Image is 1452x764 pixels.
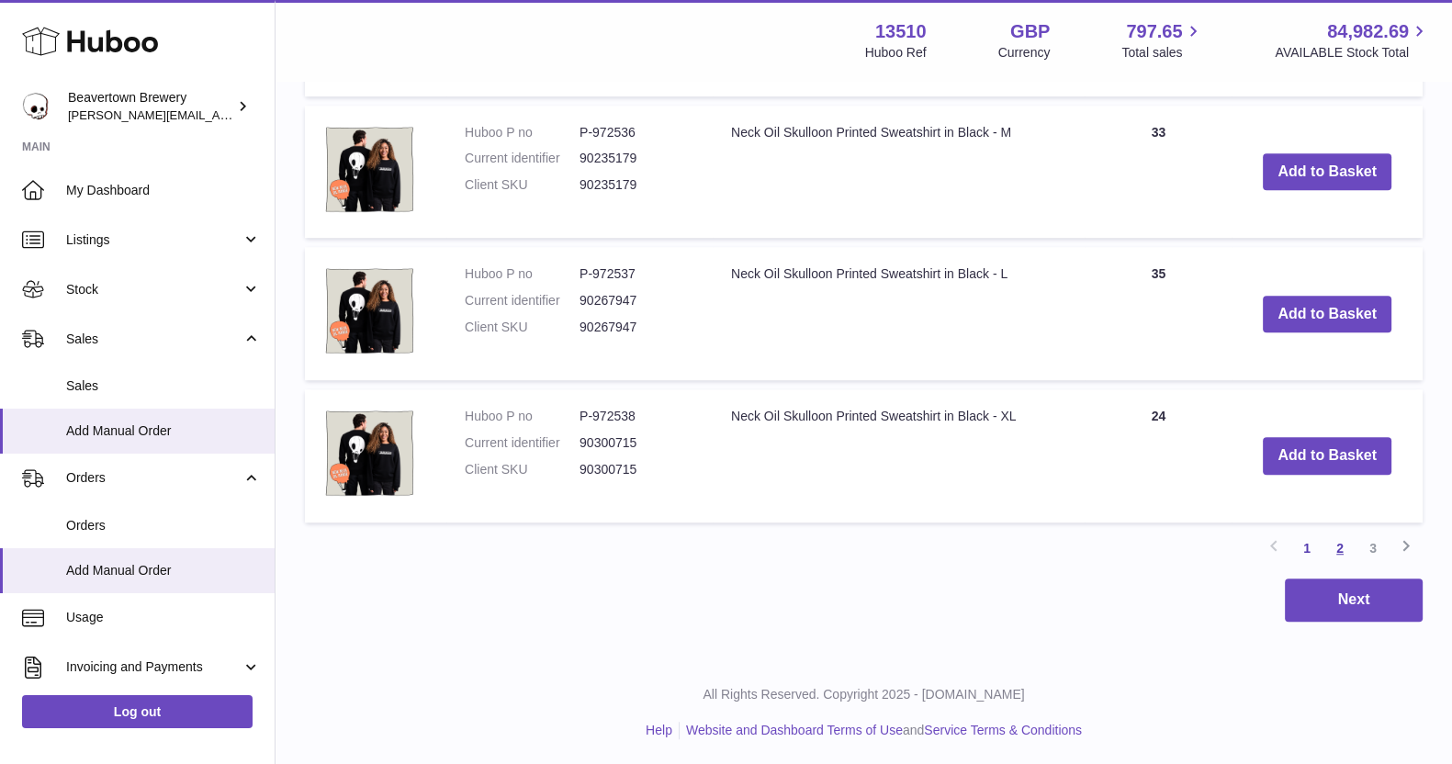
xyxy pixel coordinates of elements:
[713,389,1085,522] td: Neck Oil Skulloon Printed Sweatshirt in Black - XL
[1290,532,1323,565] a: 1
[1356,532,1390,565] a: 3
[66,609,261,626] span: Usage
[580,434,694,452] dd: 90300715
[68,107,467,122] span: [PERSON_NAME][EMAIL_ADDRESS][PERSON_NAME][DOMAIN_NAME]
[66,562,261,579] span: Add Manual Order
[580,292,694,309] dd: 90267947
[66,517,261,534] span: Orders
[66,182,261,199] span: My Dashboard
[1010,19,1050,44] strong: GBP
[580,150,694,167] dd: 90235179
[713,247,1085,380] td: Neck Oil Skulloon Printed Sweatshirt in Black - L
[323,124,415,216] img: Neck Oil Skulloon Printed Sweatshirt in Black - M
[998,44,1051,62] div: Currency
[465,124,580,141] dt: Huboo P no
[580,124,694,141] dd: P-972536
[1285,579,1423,622] button: Next
[686,723,903,737] a: Website and Dashboard Terms of Use
[465,408,580,425] dt: Huboo P no
[66,331,242,348] span: Sales
[1085,389,1232,522] td: 24
[646,723,672,737] a: Help
[290,686,1437,703] p: All Rights Reserved. Copyright 2025 - [DOMAIN_NAME]
[580,265,694,283] dd: P-972537
[66,469,242,487] span: Orders
[1121,44,1203,62] span: Total sales
[66,377,261,395] span: Sales
[865,44,927,62] div: Huboo Ref
[465,265,580,283] dt: Huboo P no
[465,434,580,452] dt: Current identifier
[465,150,580,167] dt: Current identifier
[323,265,415,357] img: Neck Oil Skulloon Printed Sweatshirt in Black - L
[465,292,580,309] dt: Current identifier
[1323,532,1356,565] a: 2
[465,176,580,194] dt: Client SKU
[580,408,694,425] dd: P-972538
[680,722,1082,739] li: and
[580,461,694,478] dd: 90300715
[1085,106,1232,239] td: 33
[323,408,415,500] img: Neck Oil Skulloon Printed Sweatshirt in Black - XL
[465,319,580,336] dt: Client SKU
[66,281,242,298] span: Stock
[22,93,50,120] img: richard.gilbert-cross@beavertownbrewery.co.uk
[1085,247,1232,380] td: 35
[875,19,927,44] strong: 13510
[68,89,233,124] div: Beavertown Brewery
[1121,19,1203,62] a: 797.65 Total sales
[1126,19,1182,44] span: 797.65
[22,695,253,728] a: Log out
[580,319,694,336] dd: 90267947
[1263,296,1391,333] button: Add to Basket
[66,658,242,676] span: Invoicing and Payments
[1275,19,1430,62] a: 84,982.69 AVAILABLE Stock Total
[66,231,242,249] span: Listings
[1327,19,1409,44] span: 84,982.69
[713,106,1085,239] td: Neck Oil Skulloon Printed Sweatshirt in Black - M
[580,176,694,194] dd: 90235179
[1263,437,1391,475] button: Add to Basket
[924,723,1082,737] a: Service Terms & Conditions
[1263,153,1391,191] button: Add to Basket
[1275,44,1430,62] span: AVAILABLE Stock Total
[465,461,580,478] dt: Client SKU
[66,422,261,440] span: Add Manual Order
